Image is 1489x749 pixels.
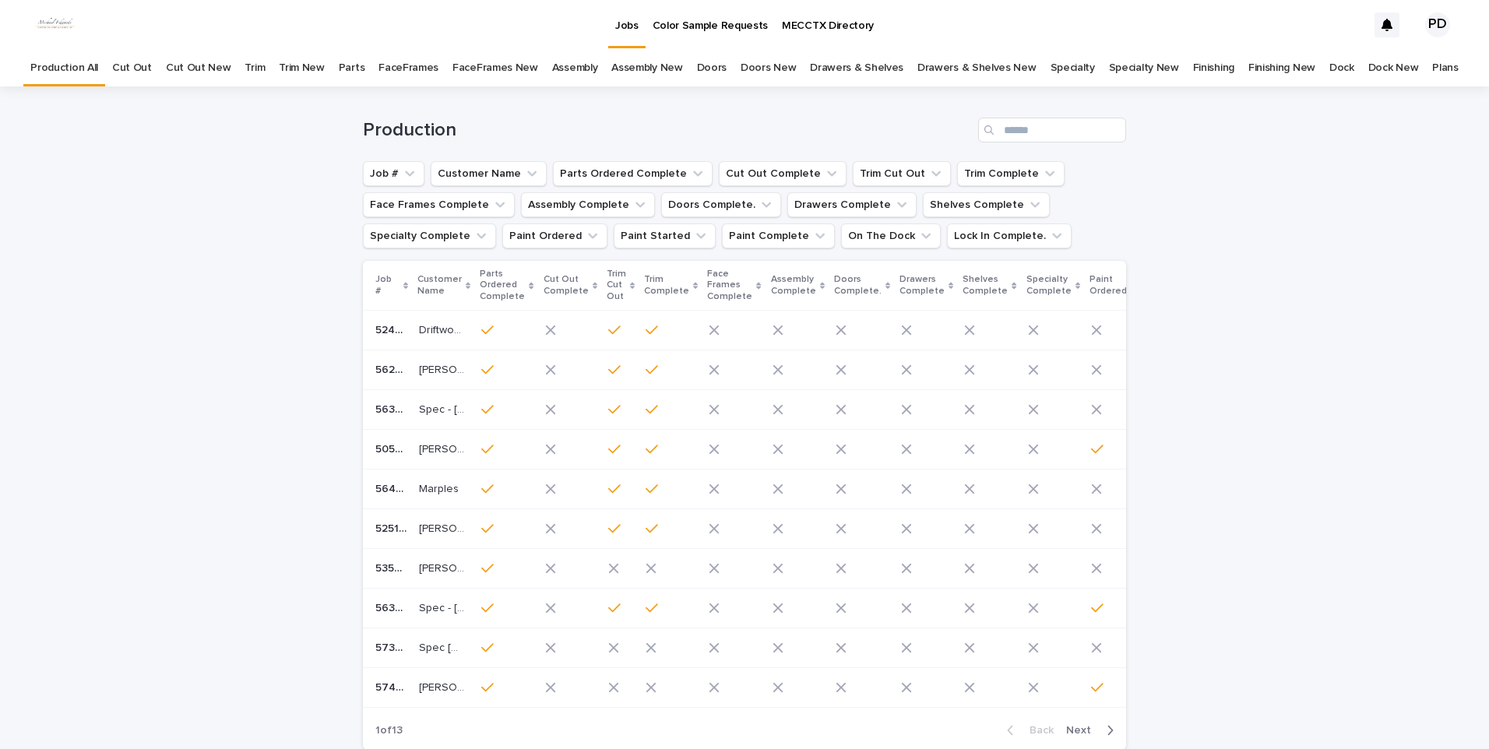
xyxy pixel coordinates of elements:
p: Katee Haile [419,440,468,456]
a: Specialty [1051,50,1095,86]
img: dhEtdSsQReaQtgKTuLrt [31,9,79,40]
a: Trim [245,50,265,86]
p: McDonald, RW [419,559,468,575]
p: Parts Ordered Complete [480,265,525,305]
p: Trim Complete [644,271,689,300]
a: FaceFrames [378,50,438,86]
button: Shelves Complete [923,192,1050,217]
p: 5749-F1 [375,678,410,694]
button: Paint Started [614,223,716,248]
a: Assembly New [611,50,682,86]
a: Specialty New [1109,50,1179,86]
p: Specialty Complete [1026,271,1072,300]
button: Paint Complete [722,223,835,248]
button: Trim Complete [957,161,1065,186]
p: Cut Out Complete [544,271,589,300]
a: Plans [1432,50,1458,86]
span: Back [1020,725,1054,736]
tr: 5350-A15350-A1 [PERSON_NAME][PERSON_NAME] [363,549,1382,589]
a: Drawers & Shelves [810,50,903,86]
button: On The Dock [841,223,941,248]
p: Face Frames Complete [707,265,752,305]
p: 5350-A1 [375,559,410,575]
p: Paint Ordered [1089,271,1127,300]
div: PD [1425,12,1450,37]
a: Doors New [741,50,796,86]
button: Customer Name [431,161,547,186]
span: Next [1066,725,1100,736]
p: 5638-F2 [375,599,410,615]
a: Assembly [552,50,598,86]
p: Spec - 41 Tennis Lane [419,599,468,615]
p: 5734-F1 [375,638,410,655]
button: Assembly Complete [521,192,655,217]
tr: 5052-A25052-A2 [PERSON_NAME][PERSON_NAME] [363,430,1382,469]
button: Job # [363,161,424,186]
tr: 5624-F15624-F1 [PERSON_NAME][PERSON_NAME] [363,350,1382,390]
p: Crossland Game House [419,519,468,536]
p: 5052-A2 [375,440,410,456]
button: Cut Out Complete [719,161,847,186]
button: Trim Cut Out [853,161,951,186]
tr: 5638-F25638-F2 Spec - [STREET_ADDRESS]Spec - [STREET_ADDRESS] [363,589,1382,628]
button: Specialty Complete [363,223,496,248]
p: Spec - 41 Tennis Lane [419,400,468,417]
p: Customer Name [417,271,462,300]
a: Production All [30,50,98,86]
button: Back [994,723,1060,737]
p: Assembly Complete [771,271,816,300]
a: Parts [339,50,364,86]
p: [PERSON_NAME] [419,678,468,694]
tr: 5643-F15643-F1 MarplesMarples [363,469,1382,509]
button: Face Frames Complete [363,192,515,217]
p: Drawers Complete [899,271,945,300]
p: Job # [375,271,400,300]
button: Parts Ordered Complete [553,161,713,186]
a: Trim New [279,50,325,86]
tr: 5251-F15251-F1 [PERSON_NAME] Game House[PERSON_NAME] Game House [363,509,1382,549]
p: Cantu, Ismael [419,360,468,377]
a: Drawers & Shelves New [917,50,1037,86]
p: 5638-F1 [375,400,410,417]
a: Finishing [1193,50,1234,86]
tr: 5241-F15241-F1 Driftwood ModernDriftwood Modern [363,311,1382,350]
button: Drawers Complete [787,192,917,217]
a: Dock [1329,50,1354,86]
p: Doors Complete. [834,271,882,300]
a: FaceFrames New [452,50,538,86]
button: Paint Ordered [502,223,607,248]
p: Driftwood Modern [419,321,468,337]
p: 5251-F1 [375,519,410,536]
p: Marples [419,480,462,496]
p: Shelves Complete [963,271,1008,300]
h1: Production [363,119,972,142]
a: Dock New [1368,50,1419,86]
input: Search [978,118,1126,142]
p: 5643-F1 [375,480,410,496]
a: Finishing New [1248,50,1315,86]
tr: 5638-F15638-F1 Spec - [STREET_ADDRESS]Spec - [STREET_ADDRESS] [363,390,1382,430]
a: Doors [697,50,727,86]
button: Next [1060,723,1126,737]
p: 5241-F1 [375,321,410,337]
button: Doors Complete. [661,192,781,217]
a: Cut Out New [166,50,231,86]
button: Lock In Complete. [947,223,1072,248]
tr: 5749-F15749-F1 [PERSON_NAME][PERSON_NAME] [363,668,1382,708]
tr: 5734-F15734-F1 Spec [STREET_ADDRESS]Spec [STREET_ADDRESS] [363,628,1382,668]
p: Spec 79 Racquet Club Lane [419,638,468,655]
p: 5624-F1 [375,360,410,377]
a: Cut Out [112,50,152,86]
p: Trim Cut Out [607,265,626,305]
